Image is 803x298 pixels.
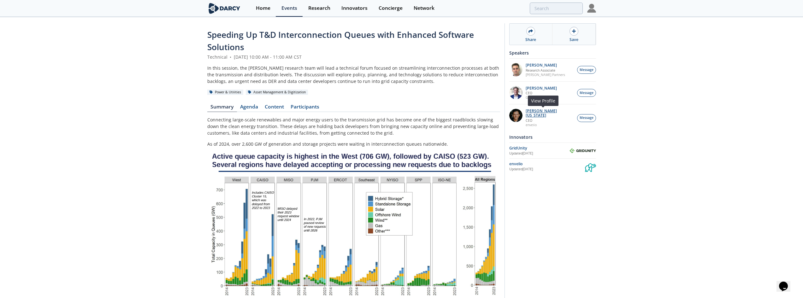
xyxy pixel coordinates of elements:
p: [PERSON_NAME] [526,63,565,67]
a: Agenda [237,104,262,112]
a: Summary [207,104,237,112]
div: Innovators [341,6,368,11]
p: [PERSON_NAME][US_STATE] [526,109,574,118]
span: Message [580,115,593,120]
div: Events [281,6,297,11]
button: Message [577,89,596,97]
button: Message [577,114,596,122]
div: Innovators [509,131,596,143]
p: Research Associate [526,68,565,73]
a: GridUnity Updated[DATE] GridUnity [509,145,596,156]
p: Connecting large-scale renewables and major energy users to the transmission grid has become one ... [207,116,500,136]
p: [PERSON_NAME] [526,86,557,91]
div: GridUnity [509,145,570,151]
p: [PERSON_NAME] Partners [526,73,565,77]
a: envelio Updated[DATE] envelio [509,161,596,172]
span: Message [580,67,593,73]
div: Updated [DATE] [509,151,570,156]
div: Home [256,6,270,11]
div: Research [308,6,330,11]
p: CEO [526,118,574,123]
p: As of 2024, over 2,600 GW of generation and storage projects were waiting in interconnection queu... [207,141,500,147]
a: Content [262,104,287,112]
img: GridUnity [570,148,596,153]
div: Technical [DATE] 10:00 AM - 11:00 AM CST [207,54,500,60]
img: envelio [585,161,596,172]
div: Updated [DATE] [509,167,585,172]
img: 1b183925-147f-4a47-82c9-16eeeed5003c [509,109,523,122]
a: Participants [287,104,323,112]
img: Profile [587,4,596,13]
p: GridUnity [526,95,557,100]
div: envelio [509,161,585,167]
div: Concierge [379,6,403,11]
p: CEO [526,91,557,95]
img: f1d2b35d-fddb-4a25-bd87-d4d314a355e9 [509,63,523,76]
span: Speeding Up T&D Interconnection Queues with Enhanced Software Solutions [207,29,474,53]
button: Message [577,66,596,74]
img: d42dc26c-2a28-49ac-afde-9b58c84c0349 [509,86,523,99]
div: Save [570,37,578,43]
span: • [229,54,233,60]
div: Network [414,6,434,11]
div: Speakers [509,47,596,58]
img: logo-wide.svg [207,3,242,14]
div: In this session, the [PERSON_NAME] research team will lead a technical forum focused on streamlin... [207,65,500,85]
input: Advanced Search [530,3,583,14]
div: Asset Management & Digitization [246,90,308,95]
div: Share [525,37,536,43]
iframe: chat widget [776,273,797,292]
span: Message [580,91,593,96]
p: envelio [526,123,574,127]
div: Power & Utilities [207,90,244,95]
